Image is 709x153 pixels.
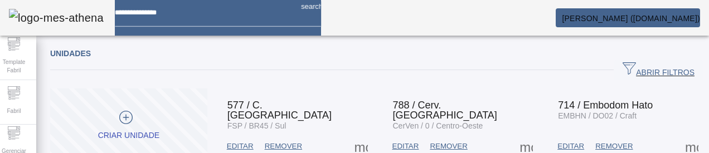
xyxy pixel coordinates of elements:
[393,100,497,121] span: 788 / Cerv. [GEOGRAPHIC_DATA]
[558,100,653,111] span: 714 / Embodom Hato
[227,141,254,152] span: EDITAR
[562,14,700,23] span: [PERSON_NAME] ([DOMAIN_NAME])
[9,9,104,27] img: logo-mes-athena
[623,62,695,78] span: ABRIR FILTROS
[50,49,91,58] span: Unidades
[265,141,302,152] span: REMOVER
[595,141,633,152] span: REMOVER
[430,141,467,152] span: REMOVER
[614,60,703,80] button: ABRIR FILTROS
[557,141,584,152] span: EDITAR
[98,130,159,141] div: Criar unidade
[392,141,419,152] span: EDITAR
[3,103,24,119] span: Fabril
[227,100,332,121] span: 577 / C. [GEOGRAPHIC_DATA]
[558,111,637,120] span: EMBHN / DO02 / Craft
